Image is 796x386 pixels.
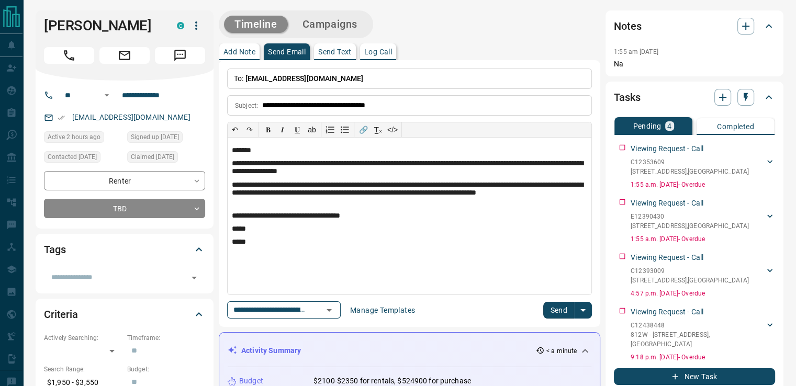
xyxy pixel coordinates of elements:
[631,266,749,276] p: C12393009
[131,132,179,142] span: Signed up [DATE]
[631,330,765,349] p: 812W - [STREET_ADDRESS] , [GEOGRAPHIC_DATA]
[631,167,749,176] p: [STREET_ADDRESS] , [GEOGRAPHIC_DATA]
[318,48,352,55] p: Send Text
[290,122,305,137] button: 𝐔
[228,341,591,360] div: Activity Summary< a minute
[223,48,255,55] p: Add Note
[127,131,205,146] div: Tue Sep 09 2025
[546,346,577,356] p: < a minute
[127,333,205,343] p: Timeframe:
[631,306,703,317] p: Viewing Request - Call
[292,16,368,33] button: Campaigns
[268,48,306,55] p: Send Email
[261,122,275,137] button: 𝐁
[323,122,338,137] button: Numbered list
[631,180,775,189] p: 1:55 a.m. [DATE] - Overdue
[235,101,258,110] p: Subject:
[631,234,775,244] p: 1:55 a.m. [DATE] - Overdue
[667,122,671,130] p: 4
[131,152,174,162] span: Claimed [DATE]
[356,122,371,137] button: 🔗
[127,151,205,166] div: Wed Sep 10 2025
[631,198,703,209] p: Viewing Request - Call
[631,319,775,351] div: C12438448812W - [STREET_ADDRESS],[GEOGRAPHIC_DATA]
[305,122,319,137] button: ab
[275,122,290,137] button: 𝑰
[631,289,775,298] p: 4:57 p.m. [DATE] - Overdue
[242,122,257,137] button: ↷
[614,85,775,110] div: Tasks
[224,16,288,33] button: Timeline
[614,89,640,106] h2: Tasks
[44,241,65,258] h2: Tags
[631,264,775,287] div: C12393009[STREET_ADDRESS],[GEOGRAPHIC_DATA]
[631,157,749,167] p: C12353609
[614,48,658,55] p: 1:55 am [DATE]
[44,131,122,146] div: Sat Oct 11 2025
[127,365,205,374] p: Budget:
[631,212,749,221] p: E12390430
[44,237,205,262] div: Tags
[44,199,205,218] div: TBD
[295,126,300,134] span: 𝐔
[631,143,703,154] p: Viewing Request - Call
[717,123,754,130] p: Completed
[614,59,775,70] p: Na
[631,252,703,263] p: Viewing Request - Call
[344,302,421,319] button: Manage Templates
[155,47,205,64] span: Message
[364,48,392,55] p: Log Call
[44,171,205,190] div: Renter
[100,89,113,101] button: Open
[228,122,242,137] button: ↶
[371,122,385,137] button: T̲ₓ
[322,303,337,317] button: Open
[614,18,641,35] h2: Notes
[44,306,78,323] h2: Criteria
[631,353,775,362] p: 9:18 p.m. [DATE] - Overdue
[614,14,775,39] div: Notes
[543,302,574,319] button: Send
[631,221,749,231] p: [STREET_ADDRESS] , [GEOGRAPHIC_DATA]
[631,210,775,233] div: E12390430[STREET_ADDRESS],[GEOGRAPHIC_DATA]
[44,17,161,34] h1: [PERSON_NAME]
[227,69,592,89] p: To:
[631,321,765,330] p: C12438448
[44,47,94,64] span: Call
[44,365,122,374] p: Search Range:
[543,302,592,319] div: split button
[44,151,122,166] div: Wed Sep 10 2025
[48,152,97,162] span: Contacted [DATE]
[385,122,400,137] button: </>
[48,132,100,142] span: Active 2 hours ago
[245,74,364,83] span: [EMAIL_ADDRESS][DOMAIN_NAME]
[614,368,775,385] button: New Task
[308,126,316,134] s: ab
[44,302,205,327] div: Criteria
[631,276,749,285] p: [STREET_ADDRESS] , [GEOGRAPHIC_DATA]
[633,122,661,130] p: Pending
[177,22,184,29] div: condos.ca
[99,47,150,64] span: Email
[631,155,775,178] div: C12353609[STREET_ADDRESS],[GEOGRAPHIC_DATA]
[58,114,65,121] svg: Email Verified
[72,113,190,121] a: [EMAIL_ADDRESS][DOMAIN_NAME]
[187,270,201,285] button: Open
[338,122,352,137] button: Bullet list
[241,345,301,356] p: Activity Summary
[44,333,122,343] p: Actively Searching:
